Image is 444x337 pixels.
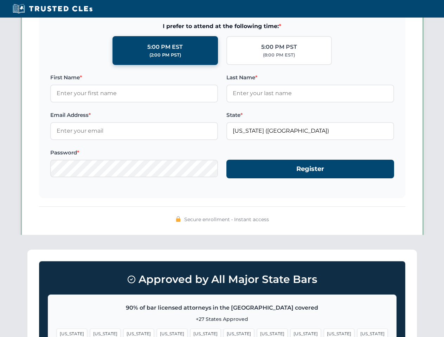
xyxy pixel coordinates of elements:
[57,315,388,323] p: +27 States Approved
[11,4,95,14] img: Trusted CLEs
[263,52,295,59] div: (8:00 PM EST)
[50,73,218,82] label: First Name
[50,85,218,102] input: Enter your first name
[147,42,183,52] div: 5:00 PM EST
[226,85,394,102] input: Enter your last name
[50,111,218,119] label: Email Address
[48,270,397,289] h3: Approved by All Major State Bars
[50,122,218,140] input: Enter your email
[226,122,394,140] input: Florida (FL)
[57,303,388,312] p: 90% of bar licensed attorneys in the [GEOGRAPHIC_DATA] covered
[226,111,394,119] label: State
[226,160,394,178] button: Register
[184,216,269,223] span: Secure enrollment • Instant access
[149,52,181,59] div: (2:00 PM PST)
[226,73,394,82] label: Last Name
[50,22,394,31] span: I prefer to attend at the following time:
[175,216,181,222] img: 🔒
[50,148,218,157] label: Password
[261,42,297,52] div: 5:00 PM PST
